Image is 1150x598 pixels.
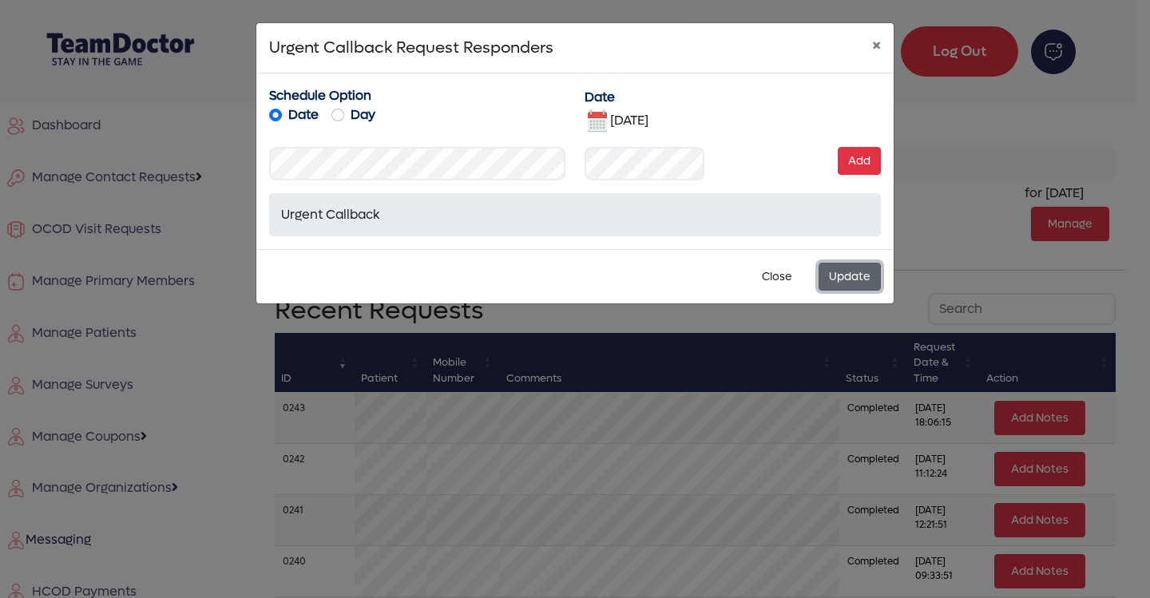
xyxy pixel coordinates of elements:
label: Schedule Option [269,86,371,105]
button: Update [819,263,881,291]
input: Date [269,109,282,121]
i: Day [351,106,375,123]
div: Urgent Callback [281,205,869,224]
img: ... [585,109,610,134]
input: Day [331,109,344,121]
label: Date [585,88,615,107]
i: Date [288,106,319,123]
h5: Urgent Callback Request Responders [269,36,553,60]
h6: [DATE] [585,109,881,134]
button: Close [736,264,819,289]
button: Add [838,147,881,175]
span: × [872,33,881,57]
button: Close [859,23,894,68]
